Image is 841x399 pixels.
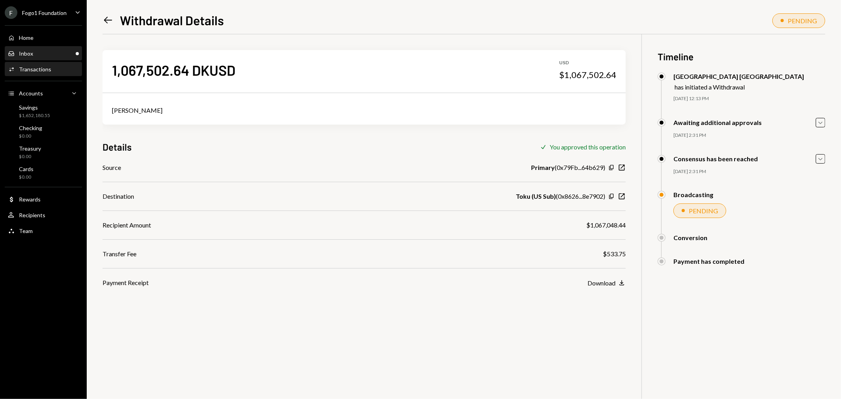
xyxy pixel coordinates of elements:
div: Fogo1 Foundation [22,9,67,16]
a: Home [5,30,82,45]
div: [PERSON_NAME] [112,106,616,115]
div: 1,067,502.64 DKUSD [112,61,235,79]
div: Conversion [673,234,707,241]
div: You approved this operation [550,143,626,151]
div: Transactions [19,66,51,73]
a: Recipients [5,208,82,222]
a: Rewards [5,192,82,206]
div: Transfer Fee [103,249,136,259]
div: Destination [103,192,134,201]
a: Cards$0.00 [5,163,82,182]
a: Treasury$0.00 [5,143,82,162]
a: Checking$0.00 [5,122,82,141]
div: ( 0x8626...8e7902 ) [516,192,605,201]
div: USD [559,60,616,66]
b: Toku (US Sub) [516,192,556,201]
button: Download [587,279,626,287]
div: $533.75 [603,249,626,259]
div: F [5,6,17,19]
div: Recipients [19,212,45,218]
div: Treasury [19,145,41,152]
a: Inbox [5,46,82,60]
div: Broadcasting [673,191,713,198]
div: Payment has completed [673,257,744,265]
div: Awaiting additional approvals [673,119,762,126]
div: $0.00 [19,153,41,160]
div: has initiated a Withdrawal [675,83,804,91]
div: Inbox [19,50,33,57]
div: $0.00 [19,174,34,181]
div: Savings [19,104,50,111]
div: Home [19,34,34,41]
div: Recipient Amount [103,220,151,230]
div: PENDING [689,207,718,214]
div: Source [103,163,121,172]
h3: Timeline [658,50,825,63]
div: ( 0x79Fb...64b629 ) [531,163,605,172]
div: $0.00 [19,133,42,140]
div: [DATE] 12:13 PM [673,95,825,102]
b: Primary [531,163,555,172]
div: Rewards [19,196,41,203]
div: Consensus has been reached [673,155,758,162]
a: Team [5,224,82,238]
div: Accounts [19,90,43,97]
a: Transactions [5,62,82,76]
div: Team [19,227,33,234]
a: Accounts [5,86,82,100]
div: [GEOGRAPHIC_DATA] [GEOGRAPHIC_DATA] [673,73,804,80]
div: Payment Receipt [103,278,149,287]
h3: Details [103,140,132,153]
h1: Withdrawal Details [120,12,224,28]
div: [DATE] 2:31 PM [673,168,825,175]
div: $1,652,180.55 [19,112,50,119]
div: Download [587,279,615,287]
div: Cards [19,166,34,172]
div: PENDING [788,17,817,24]
div: $1,067,048.44 [586,220,626,230]
a: Savings$1,652,180.55 [5,102,82,121]
div: [DATE] 2:31 PM [673,132,825,139]
div: Checking [19,125,42,131]
div: $1,067,502.64 [559,69,616,80]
